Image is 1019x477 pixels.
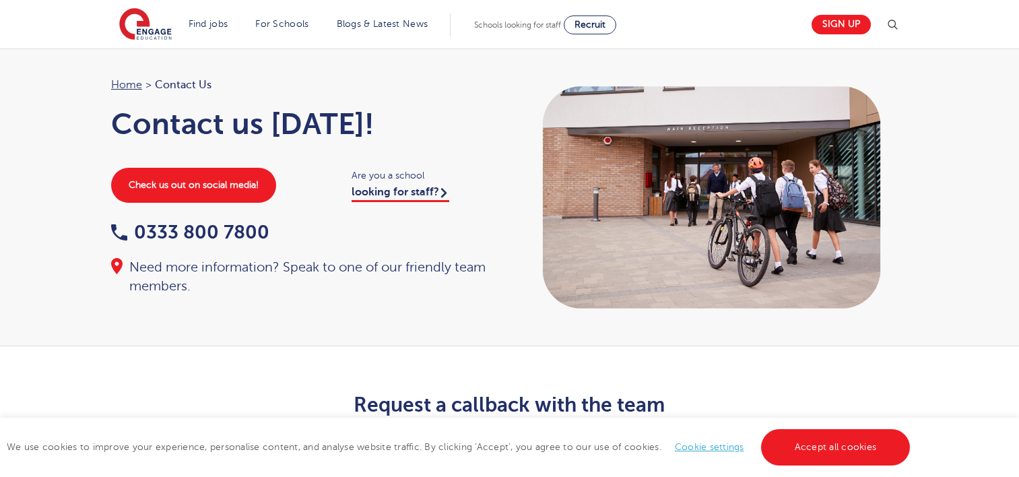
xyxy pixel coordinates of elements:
[179,393,840,416] h2: Request a callback with the team
[111,107,496,141] h1: Contact us [DATE]!
[111,222,269,243] a: 0333 800 7800
[352,186,449,202] a: looking for staff?
[155,76,211,94] span: Contact Us
[761,429,911,466] a: Accept all cookies
[7,442,913,452] span: We use cookies to improve your experience, personalise content, and analyse website traffic. By c...
[119,8,172,42] img: Engage Education
[812,15,871,34] a: Sign up
[111,76,496,94] nav: breadcrumb
[337,19,428,29] a: Blogs & Latest News
[189,19,228,29] a: Find jobs
[145,79,152,91] span: >
[111,79,142,91] a: Home
[675,442,744,452] a: Cookie settings
[111,168,276,203] a: Check us out on social media!
[111,258,496,296] div: Need more information? Speak to one of our friendly team members.
[352,168,496,183] span: Are you a school
[255,19,308,29] a: For Schools
[474,20,561,30] span: Schools looking for staff
[574,20,605,30] span: Recruit
[564,15,616,34] a: Recruit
